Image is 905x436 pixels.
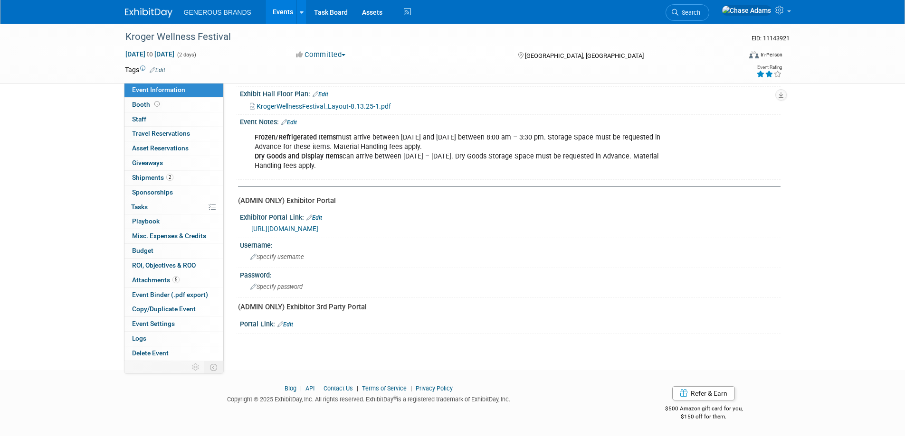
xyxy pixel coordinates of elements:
span: Event Settings [132,320,175,327]
a: Travel Reservations [124,127,223,141]
a: ROI, Objectives & ROO [124,259,223,273]
a: Giveaways [124,156,223,170]
img: Chase Adams [722,5,772,16]
span: Playbook [132,217,160,225]
span: Asset Reservations [132,144,189,152]
a: Terms of Service [362,385,407,392]
span: [GEOGRAPHIC_DATA], [GEOGRAPHIC_DATA] [525,52,644,59]
td: Tags [125,65,165,74]
img: ExhibitDay [125,8,172,18]
a: Edit [313,91,328,98]
span: Misc. Expenses & Credits [132,232,206,240]
b: Dry Goods and Display Items [255,152,343,160]
a: Playbook [124,214,223,229]
div: Password: [240,268,781,280]
span: Copy/Duplicate Event [132,305,196,313]
a: Misc. Expenses & Credits [124,229,223,243]
a: API [305,385,314,392]
div: Copyright © 2025 ExhibitDay, Inc. All rights reserved. ExhibitDay is a registered trademark of Ex... [125,393,613,404]
a: Privacy Policy [416,385,453,392]
span: Tasks [131,203,148,211]
span: Staff [132,115,146,123]
a: Asset Reservations [124,141,223,156]
span: Logs [132,334,146,342]
a: Delete Event [124,346,223,361]
span: Event Binder (.pdf export) [132,291,208,298]
div: In-Person [760,51,782,58]
div: $150 off for them. [627,413,781,421]
span: Event ID: 11143921 [752,35,790,42]
span: | [298,385,304,392]
div: Event Notes: [240,115,781,127]
a: Budget [124,244,223,258]
a: Contact Us [324,385,353,392]
div: Kroger Wellness Festival [122,28,727,46]
a: Logs [124,332,223,346]
span: 5 [172,276,180,283]
span: Sponsorships [132,188,173,196]
div: (ADMIN ONLY) Exhibitor Portal [238,196,773,206]
div: Username: [240,238,781,250]
a: Shipments2 [124,171,223,185]
a: KrogerWellnessFestival_Layout-8.13.25-1.pdf [250,102,391,110]
span: Search [678,9,700,16]
a: Sponsorships [124,186,223,200]
img: Format-Inperson.png [749,51,759,58]
a: Refer & Earn [672,386,735,400]
span: GENEROUS BRANDS [184,9,251,16]
a: Copy/Duplicate Event [124,302,223,316]
a: Blog [285,385,296,392]
div: must arrive between [DATE] and [DATE] between 8:00 am – 3:30 pm. Storage Space must be requested ... [248,128,676,176]
span: Budget [132,247,153,254]
a: Edit [306,214,322,221]
a: Tasks [124,200,223,214]
span: [DATE] [DATE] [125,50,175,58]
a: [URL][DOMAIN_NAME] [251,225,318,232]
span: | [354,385,361,392]
span: Specify password [250,283,303,290]
span: ROI, Objectives & ROO [132,261,196,269]
span: KrogerWellnessFestival_Layout-8.13.25-1.pdf [257,102,391,110]
span: | [408,385,414,392]
span: Travel Reservations [132,130,190,137]
span: Booth [132,101,162,108]
span: Specify username [250,253,304,260]
span: | [316,385,322,392]
a: Event Binder (.pdf export) [124,288,223,302]
div: Exhibit Hall Floor Plan: [240,87,781,99]
div: Event Rating [756,65,782,70]
span: Giveaways [132,159,163,167]
span: (2 days) [176,52,196,58]
td: Personalize Event Tab Strip [188,361,204,373]
div: Portal Link: [240,317,781,329]
a: Booth [124,98,223,112]
button: Committed [293,50,349,60]
span: 2 [166,174,173,181]
td: Toggle Event Tabs [204,361,223,373]
div: Exhibitor Portal Link: [240,210,781,223]
sup: ® [393,395,397,400]
a: Edit [281,119,297,126]
div: (ADMIN ONLY) Exhibitor 3rd Party Portal [238,302,773,312]
a: Search [666,4,709,21]
span: Delete Event [132,349,169,357]
div: $500 Amazon gift card for you, [627,399,781,420]
span: Shipments [132,174,173,181]
a: Event Settings [124,317,223,331]
div: Event Format [685,49,783,64]
a: Event Information [124,83,223,97]
span: to [145,50,154,58]
span: Event Information [132,86,185,93]
a: Staff [124,112,223,127]
b: Frozen/Refrigerated Items [255,133,336,141]
a: Edit [277,321,293,328]
span: Attachments [132,276,180,284]
a: Edit [150,67,165,74]
a: Attachments5 [124,273,223,288]
span: Booth not reserved yet [152,101,162,108]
